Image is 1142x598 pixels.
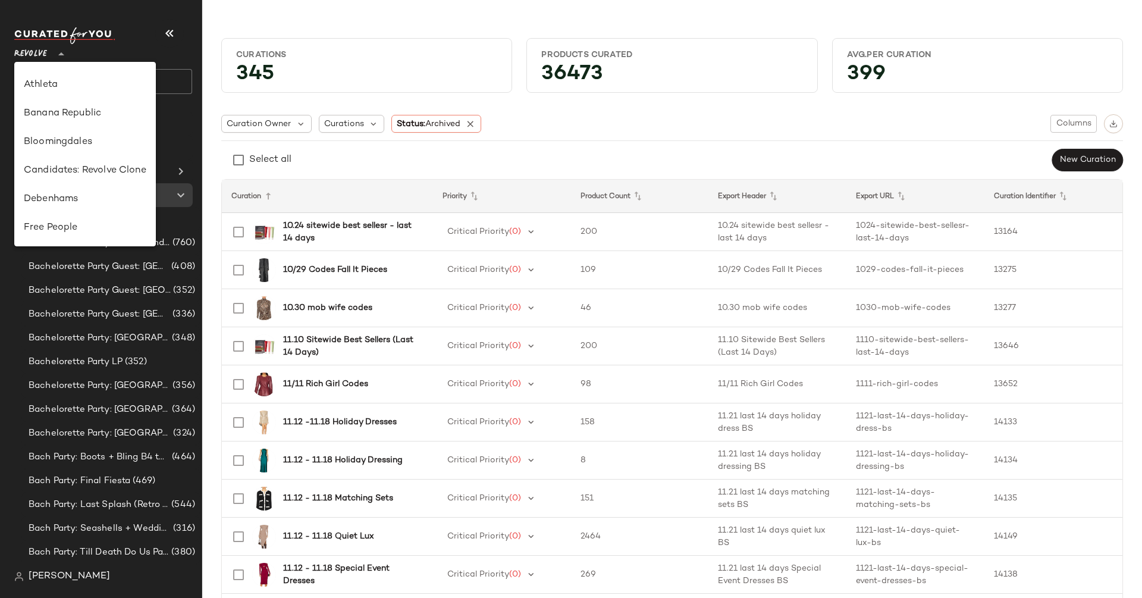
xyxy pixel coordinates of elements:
td: 13277 [984,289,1122,327]
td: 14134 [984,442,1122,480]
span: (324) [171,427,195,440]
td: 1121-last-14-days-holiday-dress-bs [846,403,984,442]
span: Bach Party: Seashells + Wedding Bells [29,522,171,536]
span: (356) [170,379,195,393]
td: 2464 [571,518,709,556]
b: 10/29 Codes Fall It Pieces [283,264,387,276]
td: 200 [571,327,709,365]
td: 11/11 Rich Girl Codes [708,365,846,403]
span: Bachelorette Party Guest: [GEOGRAPHIC_DATA] [29,284,171,298]
img: 4THR-WO3_V1.jpg [252,258,276,282]
div: Debenhams [24,192,146,206]
td: 1121-last-14-days-holiday-dressing-bs [846,442,984,480]
span: Bachelorette Party: [GEOGRAPHIC_DATA] [29,331,170,345]
img: svg%3e [14,572,24,581]
div: Candidates: Revolve Clone [24,164,146,178]
span: (352) [171,284,195,298]
span: (352) [123,355,147,369]
td: 11.21 last 14 days holiday dressing BS [708,442,846,480]
span: (0) [509,265,521,274]
span: Revolve [14,40,47,62]
img: SUMR-WU65_V1.jpg [252,220,276,244]
b: 10.30 mob wife codes [283,302,372,314]
span: (380) [169,546,195,559]
div: undefined-list [14,62,156,246]
td: 14138 [984,556,1122,594]
div: Avg.per Curation [847,49,1108,61]
img: AEXR-WO9_V1.jpg [252,372,276,396]
span: Archived [425,120,460,129]
div: Curations [236,49,497,61]
span: (760) [170,236,195,250]
td: 14135 [984,480,1122,518]
span: (348) [170,331,195,345]
td: 151 [571,480,709,518]
span: (0) [509,570,521,579]
span: Bachelorette Party LP [29,355,123,369]
td: 11.21 last 14 days Special Event Dresses BS [708,556,846,594]
th: Product Count [571,180,709,213]
span: Critical Priority [447,418,509,427]
th: Export Header [708,180,846,213]
span: Columns [1056,119,1091,129]
th: Priority [433,180,571,213]
td: 14133 [984,403,1122,442]
div: Athleta [24,78,146,92]
td: 11.21 last 14 days matching sets BS [708,480,846,518]
span: (0) [509,303,521,312]
td: 1121-last-14-days-quiet-lux-bs [846,518,984,556]
span: (469) [130,474,155,488]
span: (364) [170,403,195,417]
b: 11.12 - 11.18 Matching Sets [283,492,393,505]
span: Critical Priority [447,303,509,312]
td: 8 [571,442,709,480]
b: 11.12 - 11.18 Special Event Dresses [283,562,418,587]
span: (0) [509,532,521,541]
span: (0) [509,494,521,503]
td: 1030-mob-wife-codes [846,289,984,327]
th: Curation Identifier [984,180,1122,213]
span: Bachelorette Party Guest: [GEOGRAPHIC_DATA] [29,308,170,321]
td: 158 [571,403,709,442]
td: 1121-last-14-days-special-event-dresses-bs [846,556,984,594]
span: (336) [170,308,195,321]
span: Critical Priority [447,227,509,236]
span: Critical Priority [447,265,509,274]
span: Bach Party: Final Fiesta [29,474,130,488]
td: 10.30 mob wife codes [708,289,846,327]
img: svg%3e [1109,120,1118,128]
span: Critical Priority [447,456,509,465]
td: 10/29 Codes Fall It Pieces [708,251,846,289]
td: 11.21 last 14 days holiday dress BS [708,403,846,442]
td: 1024-sitewide-best-sellesr-last-14-days [846,213,984,251]
img: LOVF-WS3027_V1.jpg [252,296,276,320]
b: 11.10 Sitewide Best Sellers (Last 14 Days) [283,334,418,359]
span: Critical Priority [447,494,509,503]
b: 10.24 sitewide best sellesr - last 14 days [283,220,418,245]
span: Critical Priority [447,342,509,350]
div: Select all [249,153,291,167]
span: (316) [171,522,195,536]
img: SUMR-WU65_V1.jpg [252,334,276,358]
div: 399 [837,65,1118,87]
span: Curations [324,118,364,130]
td: 1029-codes-fall-it-pieces [846,251,984,289]
img: ASTR-WD632_V1.jpg [252,525,276,549]
img: MALR-WK276_V1.jpg [252,487,276,511]
span: Critical Priority [447,570,509,579]
span: Bach Party: Till Death Do Us Party [29,546,169,559]
span: Bachelorette Party Guest: [GEOGRAPHIC_DATA] [29,260,169,274]
td: 46 [571,289,709,327]
span: Bach Party: Boots + Bling B4 the Ring [29,450,170,464]
td: 1121-last-14-days-matching-sets-bs [846,480,984,518]
img: LOVF-WD4279_V1.jpg [252,411,276,434]
b: 11/11 Rich Girl Codes [283,378,368,390]
td: 14149 [984,518,1122,556]
td: 1110-sitewide-best-sellers-last-14-days [846,327,984,365]
td: 13164 [984,213,1122,251]
img: cfy_white_logo.C9jOOHJF.svg [14,27,115,44]
th: Export URL [846,180,984,213]
span: Bachelorette Party: [GEOGRAPHIC_DATA] [29,427,171,440]
td: 200 [571,213,709,251]
span: (544) [169,498,195,512]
